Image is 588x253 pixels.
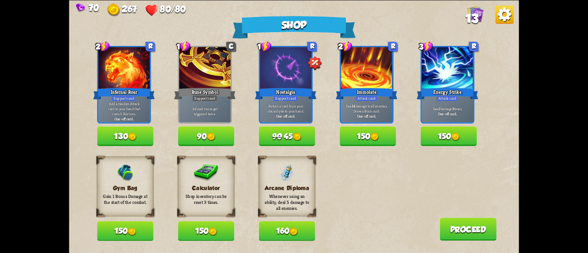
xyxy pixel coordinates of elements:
img: Gem.png [76,3,85,11]
b: 7 [439,106,441,111]
div: Support card [192,95,218,101]
span: 267 [122,3,136,13]
img: Gold.png [128,133,136,141]
span: 90 [272,132,282,141]
div: Infernal Roar [93,87,155,101]
button: 9045 [259,126,315,146]
button: 160 [259,221,315,241]
p: Whenever using an ability, deal 5 damage to all enemies. [263,193,311,211]
span: 13 [465,11,478,25]
b: One-off card. [114,116,133,121]
div: 2 [96,41,110,51]
button: 150 [97,221,153,241]
button: 150 [421,126,477,146]
img: Gold.png [128,227,136,236]
b: One-off card. [438,111,457,116]
div: 1 [176,41,191,51]
div: R [146,41,155,51]
p: Return a card from your discard pile to your hand. [261,103,310,113]
div: Attack card [356,95,378,101]
div: 3 [419,41,433,51]
h3: Calculator [182,185,231,191]
div: R [469,41,479,51]
p: Add a random Attack card to your hand that costs 0 this turn. [100,101,148,116]
b: 3 [452,106,454,111]
p: Deal damage times. [423,106,472,111]
div: Rune Symbol [174,87,236,101]
div: Gems [76,2,99,12]
div: 2 [338,41,352,51]
h3: Gym Bag [101,185,150,191]
img: Calculator.png [194,164,219,181]
img: Gold.png [293,133,301,141]
div: Nostalgia [255,87,317,101]
b: One-off card. [357,113,376,118]
img: Heart.png [146,3,158,16]
img: ArcaneDiploma.png [280,164,294,181]
div: Energy Strike [417,87,478,101]
span: 80/80 [160,3,186,13]
div: R [307,41,317,51]
img: Gold.png [370,133,379,141]
div: Support card [112,95,137,101]
img: Gold.png [107,3,120,16]
p: Gain 1 Bonus Damage at the start of the combat. [101,193,150,205]
button: Proceed [440,218,497,241]
img: Discount_Icon.png [308,56,322,70]
img: GymBag.png [117,164,134,181]
button: 150 [339,126,396,146]
div: Support card [273,95,299,101]
div: Shop [232,16,356,38]
img: Gold.png [451,133,459,141]
img: Options_Button.png [496,5,514,23]
p: Deal damage to all enemies. Draw a Burn card. [342,103,391,113]
b: One-off card. [276,113,295,118]
div: Gold [107,3,137,16]
p: Infused runes get triggered twice. [181,106,229,116]
p: Shop inventory can be reset 3 times. [182,193,231,205]
div: Attack card [436,95,459,101]
b: 14 [352,103,355,108]
div: View all the cards in your deck [467,5,484,24]
button: 90 [178,126,234,146]
div: 1 [257,41,271,51]
div: Health [146,3,186,16]
div: C [226,41,236,51]
button: 150 [178,221,234,241]
div: R [388,41,398,51]
button: 130 [97,126,153,146]
img: Gold.png [209,227,217,236]
div: Immolate [336,87,397,101]
img: Gold.png [289,227,298,236]
h3: Arcane Diploma [263,185,311,191]
img: Cards_Icon.png [467,5,484,22]
img: Gold.png [207,133,215,141]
